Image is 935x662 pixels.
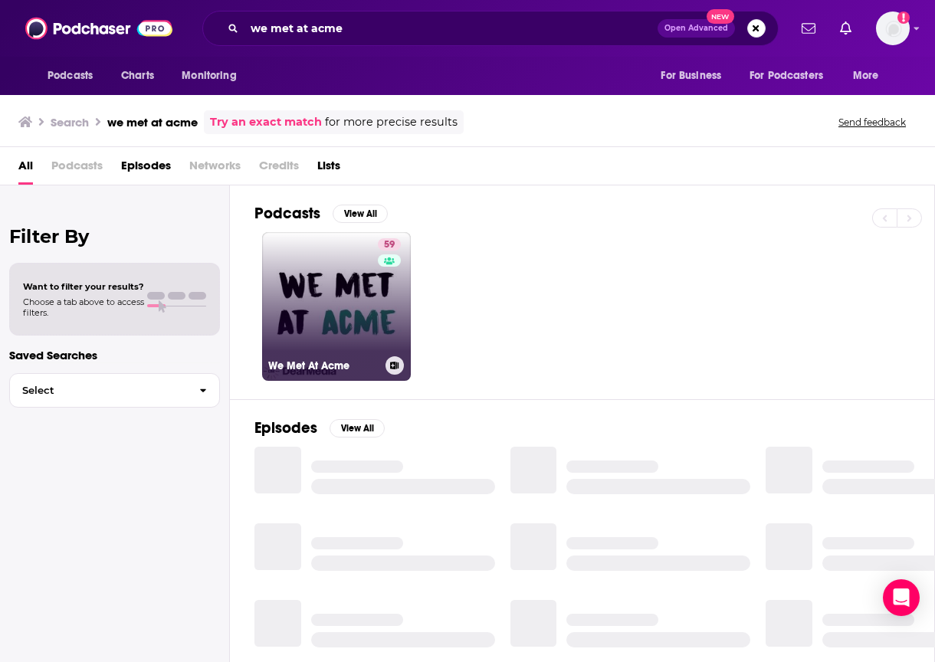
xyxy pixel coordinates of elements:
[121,153,171,185] a: Episodes
[171,61,256,90] button: open menu
[254,418,385,438] a: EpisodesView All
[48,65,93,87] span: Podcasts
[330,419,385,438] button: View All
[876,11,910,45] span: Logged in as alignPR
[182,65,236,87] span: Monitoring
[876,11,910,45] img: User Profile
[750,65,823,87] span: For Podcasters
[18,153,33,185] a: All
[254,418,317,438] h2: Episodes
[834,116,910,129] button: Send feedback
[650,61,740,90] button: open menu
[10,385,187,395] span: Select
[25,14,172,43] img: Podchaser - Follow, Share and Rate Podcasts
[9,348,220,362] p: Saved Searches
[107,115,198,129] h3: we met at acme
[259,153,299,185] span: Credits
[202,11,779,46] div: Search podcasts, credits, & more...
[883,579,920,616] div: Open Intercom Messenger
[317,153,340,185] a: Lists
[842,61,898,90] button: open menu
[658,19,735,38] button: Open AdvancedNew
[384,238,395,253] span: 59
[268,359,379,372] h3: We Met At Acme
[9,373,220,408] button: Select
[9,225,220,247] h2: Filter By
[796,15,822,41] a: Show notifications dropdown
[244,16,658,41] input: Search podcasts, credits, & more...
[897,11,910,24] svg: Add a profile image
[210,113,322,131] a: Try an exact match
[111,61,163,90] a: Charts
[664,25,728,32] span: Open Advanced
[853,65,879,87] span: More
[23,281,144,292] span: Want to filter your results?
[876,11,910,45] button: Show profile menu
[834,15,858,41] a: Show notifications dropdown
[51,115,89,129] h3: Search
[262,232,411,381] a: 59We Met At Acme
[121,65,154,87] span: Charts
[51,153,103,185] span: Podcasts
[740,61,845,90] button: open menu
[254,204,320,223] h2: Podcasts
[333,205,388,223] button: View All
[254,204,388,223] a: PodcastsView All
[23,297,144,318] span: Choose a tab above to access filters.
[661,65,721,87] span: For Business
[37,61,113,90] button: open menu
[325,113,458,131] span: for more precise results
[189,153,241,185] span: Networks
[378,238,401,251] a: 59
[707,9,734,24] span: New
